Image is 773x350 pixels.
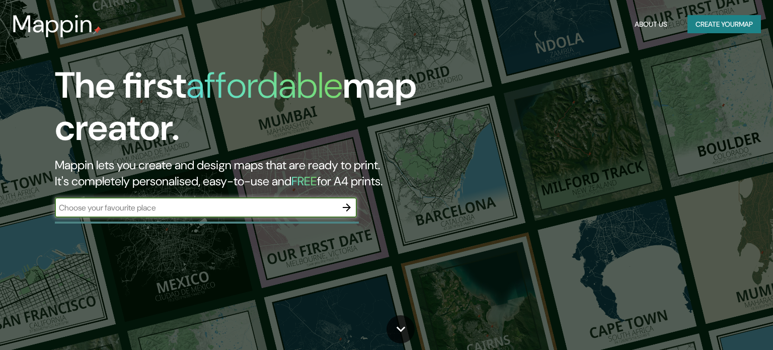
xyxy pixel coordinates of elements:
h3: Mappin [12,10,93,38]
h5: FREE [291,173,317,189]
h1: The first map creator. [55,64,441,157]
h1: affordable [186,62,343,109]
button: Create yourmap [687,15,761,34]
button: About Us [631,15,671,34]
img: mappin-pin [93,26,101,34]
input: Choose your favourite place [55,202,337,214]
h2: Mappin lets you create and design maps that are ready to print. It's completely personalised, eas... [55,157,441,189]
